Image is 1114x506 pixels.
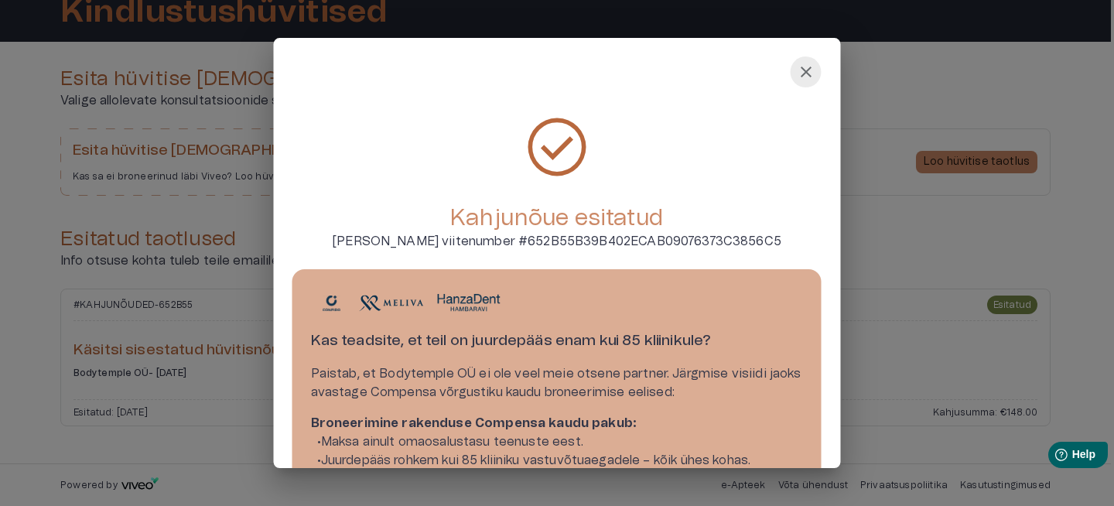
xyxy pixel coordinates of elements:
h6: Kas teadsite, et teil on juurdepääs enam kui 85 kliinikule? [311,331,803,352]
iframe: Help widget launcher [993,436,1114,479]
p: Broneerimine rakenduse Compensa kaudu pakub: [311,414,803,432]
button: sulge menüü [791,56,822,87]
p: • Juurdepääs rohkem kui 85 kliiniku vastuvõtuaegadele – kõik ühes kohas. [317,451,751,470]
span: close [797,63,815,81]
h3: Kahjunõue esitatud [450,205,663,232]
p: [PERSON_NAME] viitenumber #652B55B39B402ECAB09076373C3856C5 [332,232,781,251]
span: check_circle [522,112,592,182]
p: Paistab, et Bodytemple OÜ ei ole veel meie otsene partner. Järgmise visiidi jaoks avastage Compen... [311,364,803,402]
p: • Maksa ainult omaosalustasu teenuste eest. [317,432,583,451]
